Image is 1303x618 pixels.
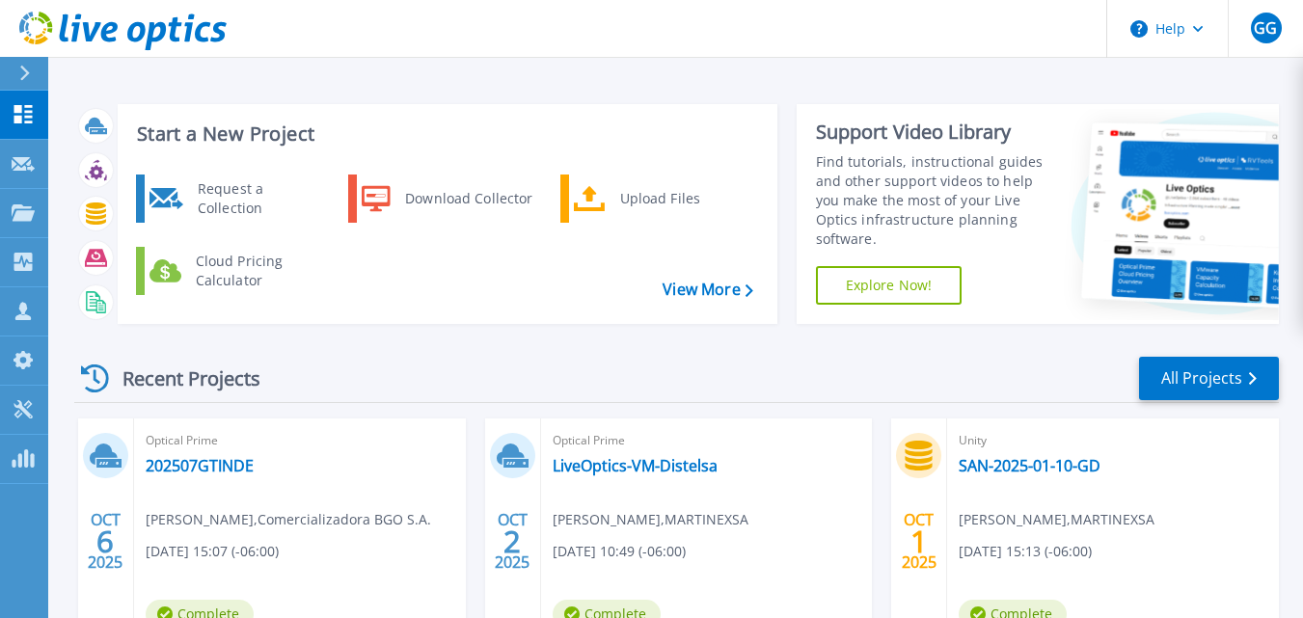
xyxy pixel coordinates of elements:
div: Request a Collection [188,179,329,218]
div: OCT 2025 [494,506,530,577]
span: [DATE] 15:13 (-06:00) [959,541,1092,562]
span: Unity [959,430,1267,451]
span: [DATE] 15:07 (-06:00) [146,541,279,562]
div: Upload Files [611,179,753,218]
div: OCT 2025 [901,506,937,577]
a: View More [663,281,752,299]
div: Recent Projects [74,355,286,402]
a: Upload Files [560,175,758,223]
span: 2 [503,533,521,550]
span: [PERSON_NAME] , MARTINEXSA [959,509,1154,530]
a: SAN-2025-01-10-GD [959,456,1100,475]
div: Cloud Pricing Calculator [186,252,329,290]
span: Optical Prime [553,430,861,451]
a: Request a Collection [136,175,334,223]
div: Download Collector [395,179,541,218]
span: GG [1254,20,1277,36]
a: Explore Now! [816,266,963,305]
div: Support Video Library [816,120,1056,145]
span: [PERSON_NAME] , MARTINEXSA [553,509,748,530]
span: [DATE] 10:49 (-06:00) [553,541,686,562]
h3: Start a New Project [137,123,752,145]
a: Download Collector [348,175,546,223]
span: Optical Prime [146,430,454,451]
span: 1 [910,533,928,550]
a: 202507GTINDE [146,456,254,475]
a: Cloud Pricing Calculator [136,247,334,295]
span: [PERSON_NAME] , Comercializadora BGO S.A. [146,509,431,530]
div: Find tutorials, instructional guides and other support videos to help you make the most of your L... [816,152,1056,249]
a: All Projects [1139,357,1279,400]
a: LiveOptics-VM-Distelsa [553,456,718,475]
div: OCT 2025 [87,506,123,577]
span: 6 [96,533,114,550]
